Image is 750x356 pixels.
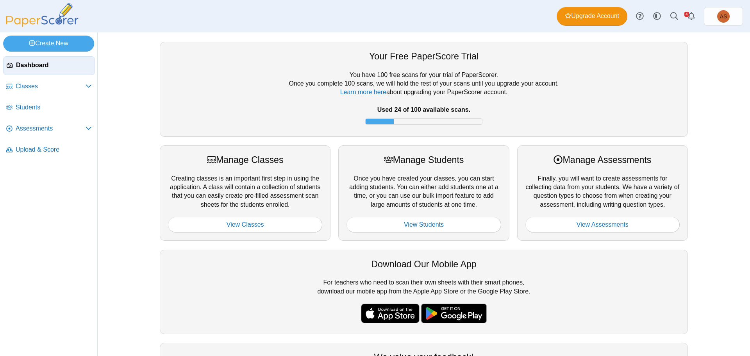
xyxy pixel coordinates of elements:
[340,89,386,95] a: Learn more here
[16,103,92,112] span: Students
[3,120,95,138] a: Assessments
[3,98,95,117] a: Students
[346,217,501,233] a: View Students
[3,141,95,159] a: Upload & Score
[421,304,487,323] img: google-play-badge.png
[3,77,95,96] a: Classes
[525,154,680,166] div: Manage Assessments
[361,304,420,323] img: apple-store-badge.svg
[168,50,680,63] div: Your Free PaperScore Trial
[720,14,727,19] span: Andrea Sheaffer
[683,8,700,25] a: Alerts
[338,145,509,241] div: Once you have created your classes, you can start adding students. You can either add students on...
[168,258,680,270] div: Download Our Mobile App
[3,21,81,28] a: PaperScorer
[525,217,680,233] a: View Assessments
[704,7,743,26] a: Andrea Sheaffer
[160,145,330,241] div: Creating classes is an important first step in using the application. A class will contain a coll...
[517,145,688,241] div: Finally, you will want to create assessments for collecting data from your students. We have a va...
[16,61,91,70] span: Dashboard
[3,3,81,27] img: PaperScorer
[717,10,730,23] span: Andrea Sheaffer
[168,154,322,166] div: Manage Classes
[160,250,688,334] div: For teachers who need to scan their own sheets with their smart phones, download our mobile app f...
[168,71,680,129] div: You have 100 free scans for your trial of PaperScorer. Once you complete 100 scans, we will hold ...
[565,12,619,20] span: Upgrade Account
[557,7,627,26] a: Upgrade Account
[16,82,86,91] span: Classes
[377,106,470,113] b: Used 24 of 100 available scans.
[3,36,94,51] a: Create New
[3,56,95,75] a: Dashboard
[168,217,322,233] a: View Classes
[346,154,501,166] div: Manage Students
[16,124,86,133] span: Assessments
[16,145,92,154] span: Upload & Score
